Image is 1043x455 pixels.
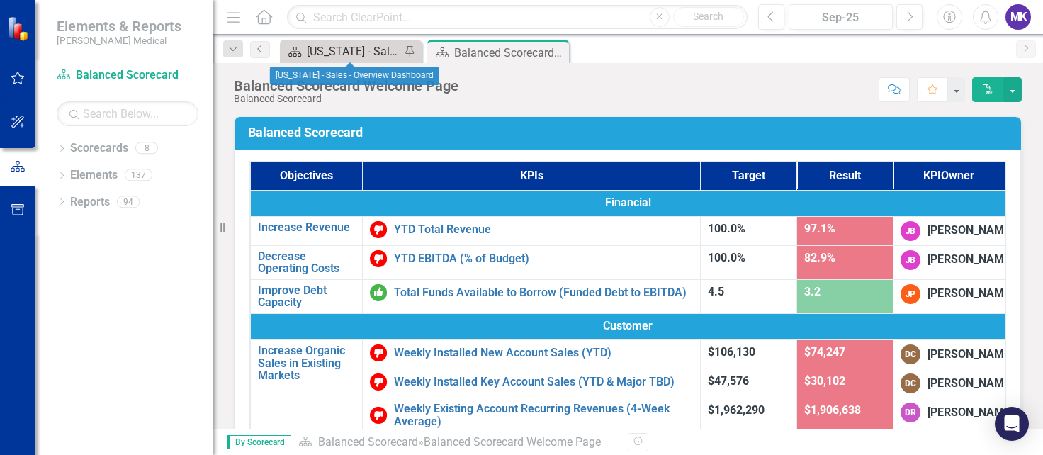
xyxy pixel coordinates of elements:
[708,222,745,235] span: 100.0%
[370,221,387,238] img: Below Target
[394,223,693,236] a: YTD Total Revenue
[258,221,355,234] a: Increase Revenue
[307,43,400,60] div: [US_STATE] - Sales - Overview Dashboard
[258,195,998,211] span: Financial
[135,142,158,155] div: 8
[70,140,128,157] a: Scorecards
[370,284,387,301] img: On or Above Target
[1005,4,1031,30] button: MK
[995,407,1029,441] div: Open Intercom Messenger
[57,35,181,46] small: [PERSON_NAME] Medical
[394,376,693,388] a: Weekly Installed Key Account Sales (YTD & Major TBD)
[928,376,1013,392] div: [PERSON_NAME]
[125,169,152,181] div: 137
[57,18,181,35] span: Elements & Reports
[901,284,920,304] div: JP
[258,318,998,335] span: Customer
[258,344,355,382] a: Increase Organic Sales in Existing Markets
[693,11,723,22] span: Search
[258,284,355,309] a: Improve Debt Capacity
[928,223,1013,239] div: [PERSON_NAME]
[57,67,198,84] a: Balanced Scorecard
[258,250,355,275] a: Decrease Operating Costs
[804,374,845,388] span: $30,102
[789,4,893,30] button: Sep-25
[424,435,601,449] div: Balanced Scorecard Welcome Page
[901,250,920,270] div: JB
[270,67,439,85] div: [US_STATE] - Sales - Overview Dashboard
[804,403,861,417] span: $1,906,638
[928,347,1013,363] div: [PERSON_NAME]
[708,285,724,298] span: 4.5
[6,15,33,41] img: ClearPoint Strategy
[901,403,920,422] div: DR
[234,78,458,94] div: Balanced Scorecard Welcome Page
[370,407,387,424] img: Below Target
[370,250,387,267] img: Below Target
[234,94,458,104] div: Balanced Scorecard
[708,345,755,359] span: $106,130
[283,43,400,60] a: [US_STATE] - Sales - Overview Dashboard
[708,403,765,417] span: $1,962,290
[901,221,920,241] div: JB
[394,347,693,359] a: Weekly Installed New Account Sales (YTD)
[708,251,745,264] span: 100.0%
[928,252,1013,268] div: [PERSON_NAME]
[318,435,418,449] a: Balanced Scorecard
[804,222,835,235] span: 97.1%
[227,435,291,449] span: By Scorecard
[117,196,140,208] div: 94
[394,252,693,265] a: YTD EBITDA (% of Budget)
[287,5,748,30] input: Search ClearPoint...
[394,403,693,427] a: Weekly Existing Account Recurring Revenues (4-Week Average)
[804,251,835,264] span: 82.9%
[804,285,821,298] span: 3.2
[928,405,1013,421] div: [PERSON_NAME]
[708,374,749,388] span: $47,576
[673,7,744,27] button: Search
[901,373,920,393] div: DC
[57,101,198,126] input: Search Below...
[454,44,565,62] div: Balanced Scorecard Welcome Page
[928,286,1013,302] div: [PERSON_NAME]
[248,125,1013,140] h3: Balanced Scorecard
[804,345,845,359] span: $74,247
[901,344,920,364] div: DC
[370,373,387,391] img: Below Target
[394,286,693,299] a: Total Funds Available to Borrow (Funded Debt to EBITDA)
[794,9,888,26] div: Sep-25
[70,194,110,210] a: Reports
[370,344,387,361] img: Below Target
[70,167,118,184] a: Elements
[298,434,617,451] div: »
